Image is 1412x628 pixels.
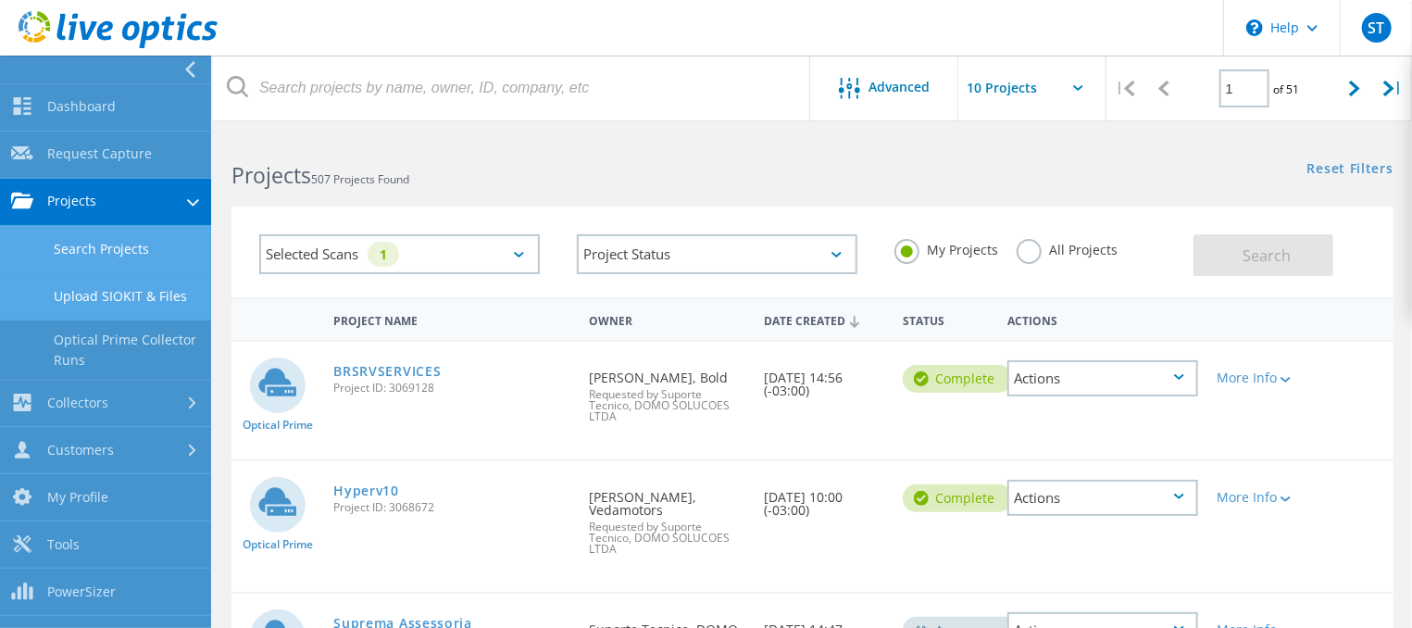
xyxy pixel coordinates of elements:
[755,302,894,337] div: Date Created
[243,420,313,431] span: Optical Prime
[755,461,894,535] div: [DATE] 10:00 (-03:00)
[893,302,998,336] div: Status
[1007,360,1198,396] div: Actions
[755,342,894,416] div: [DATE] 14:56 (-03:00)
[1307,162,1393,178] a: Reset Filters
[333,383,570,394] span: Project ID: 3069128
[243,539,313,550] span: Optical Prime
[333,502,570,513] span: Project ID: 3068672
[1246,19,1263,36] svg: \n
[894,239,998,257] label: My Projects
[903,365,1013,393] div: Complete
[1217,491,1291,504] div: More Info
[580,461,754,573] div: [PERSON_NAME], Vedamotors
[333,484,399,497] a: Hyperv10
[333,365,441,378] a: BRSRVSERVICES
[577,234,857,274] div: Project Status
[213,56,811,120] input: Search projects by name, owner, ID, company, etc
[1106,56,1144,121] div: |
[19,39,218,52] a: Live Optics Dashboard
[231,160,311,190] b: Projects
[311,171,409,187] span: 507 Projects Found
[903,484,1013,512] div: Complete
[324,302,580,336] div: Project Name
[580,302,754,336] div: Owner
[1374,56,1412,121] div: |
[998,302,1207,336] div: Actions
[1368,20,1384,35] span: ST
[1243,245,1292,266] span: Search
[1017,239,1118,257] label: All Projects
[580,342,754,441] div: [PERSON_NAME], Bold
[259,234,540,274] div: Selected Scans
[1193,234,1333,276] button: Search
[368,242,399,267] div: 1
[1217,371,1291,384] div: More Info
[589,521,744,555] span: Requested by Suporte Tecnico, DOMO SOLUCOES LTDA
[869,81,931,94] span: Advanced
[1274,82,1300,97] span: of 51
[589,389,744,422] span: Requested by Suporte Tecnico, DOMO SOLUCOES LTDA
[1007,480,1198,516] div: Actions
